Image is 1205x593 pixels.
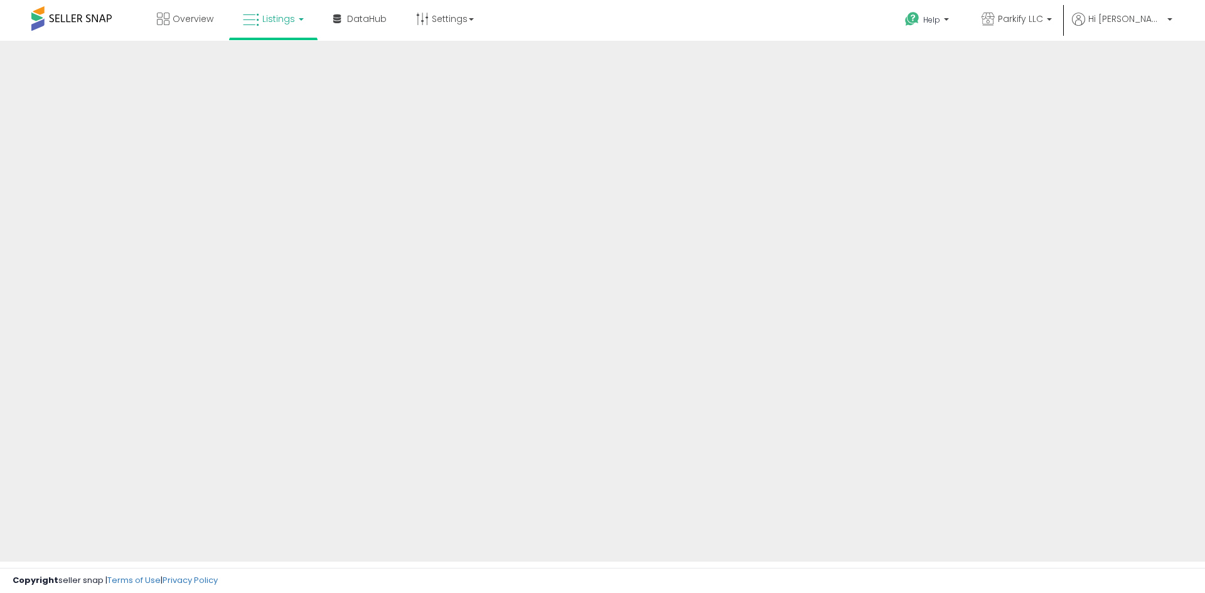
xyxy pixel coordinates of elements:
span: DataHub [347,13,387,25]
span: Overview [173,13,213,25]
span: Parkify LLC [998,13,1043,25]
a: Help [895,2,961,41]
i: Get Help [904,11,920,27]
a: Hi [PERSON_NAME] [1072,13,1172,41]
span: Hi [PERSON_NAME] [1088,13,1164,25]
span: Help [923,14,940,25]
span: Listings [262,13,295,25]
